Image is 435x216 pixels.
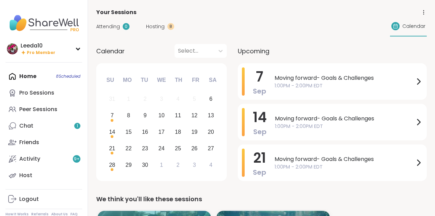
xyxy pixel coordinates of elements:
[205,73,220,88] div: Sa
[253,148,266,168] span: 21
[111,111,114,120] div: 7
[109,94,115,104] div: 31
[187,92,202,107] div: Not available Friday, September 5th, 2025
[5,11,82,35] img: ShareWell Nav Logo
[160,94,163,104] div: 3
[209,94,212,104] div: 6
[109,144,115,153] div: 21
[19,139,39,146] div: Friends
[158,111,165,120] div: 10
[203,92,218,107] div: Choose Saturday, September 6th, 2025
[171,141,186,156] div: Choose Thursday, September 25th, 2025
[191,111,198,120] div: 12
[27,50,55,56] span: Pro Member
[5,118,82,134] a: Chat1
[5,101,82,118] a: Peer Sessions
[104,91,219,173] div: month 2025-09
[109,160,115,170] div: 28
[127,94,130,104] div: 1
[191,127,198,137] div: 19
[144,94,147,104] div: 2
[158,144,165,153] div: 24
[138,141,153,156] div: Choose Tuesday, September 23rd, 2025
[256,67,263,86] span: 7
[171,73,186,88] div: Th
[154,141,169,156] div: Choose Wednesday, September 24th, 2025
[5,151,82,167] a: Activity9+
[5,167,82,184] a: Host
[142,127,148,137] div: 16
[5,134,82,151] a: Friends
[105,125,120,140] div: Choose Sunday, September 14th, 2025
[105,108,120,123] div: Choose Sunday, September 7th, 2025
[142,144,148,153] div: 23
[19,155,40,163] div: Activity
[203,125,218,140] div: Choose Saturday, September 20th, 2025
[175,127,181,137] div: 18
[171,92,186,107] div: Not available Thursday, September 4th, 2025
[96,8,136,17] span: Your Sessions
[125,127,132,137] div: 15
[253,127,267,137] span: Sep
[21,42,55,50] div: Leeda10
[19,172,32,179] div: Host
[138,125,153,140] div: Choose Tuesday, September 16th, 2025
[121,108,136,123] div: Choose Monday, September 8th, 2025
[238,46,269,56] span: Upcoming
[275,123,414,130] span: 1:00PM - 2:00PM EDT
[275,115,414,123] span: Moving forward- Goals & Challenges
[208,111,214,120] div: 13
[19,195,39,203] div: Logout
[105,92,120,107] div: Not available Sunday, August 31st, 2025
[193,160,196,170] div: 3
[175,144,181,153] div: 25
[138,158,153,172] div: Choose Tuesday, September 30th, 2025
[158,127,165,137] div: 17
[120,73,135,88] div: Mo
[77,123,78,129] span: 1
[121,92,136,107] div: Not available Monday, September 1st, 2025
[154,92,169,107] div: Not available Wednesday, September 3rd, 2025
[125,160,132,170] div: 29
[208,144,214,153] div: 27
[187,125,202,140] div: Choose Friday, September 19th, 2025
[253,86,266,96] span: Sep
[203,108,218,123] div: Choose Saturday, September 13th, 2025
[154,125,169,140] div: Choose Wednesday, September 17th, 2025
[142,160,148,170] div: 30
[105,158,120,172] div: Choose Sunday, September 28th, 2025
[121,125,136,140] div: Choose Monday, September 15th, 2025
[275,74,414,82] span: Moving forward- Goals & Challenges
[74,156,80,162] span: 9 +
[176,160,179,170] div: 2
[96,46,125,56] span: Calendar
[203,141,218,156] div: Choose Saturday, September 27th, 2025
[154,158,169,172] div: Choose Wednesday, October 1st, 2025
[176,94,179,104] div: 4
[5,191,82,207] a: Logout
[123,23,130,30] div: 0
[253,168,266,177] span: Sep
[121,158,136,172] div: Choose Monday, September 29th, 2025
[171,125,186,140] div: Choose Thursday, September 18th, 2025
[125,144,132,153] div: 22
[187,108,202,123] div: Choose Friday, September 12th, 2025
[154,108,169,123] div: Choose Wednesday, September 10th, 2025
[193,94,196,104] div: 5
[171,108,186,123] div: Choose Thursday, September 11th, 2025
[275,82,414,89] span: 1:00PM - 2:00PM EDT
[188,73,203,88] div: Fr
[187,158,202,172] div: Choose Friday, October 3rd, 2025
[160,160,163,170] div: 1
[19,106,57,113] div: Peer Sessions
[208,127,214,137] div: 20
[144,111,147,120] div: 9
[191,144,198,153] div: 26
[19,89,54,97] div: Pro Sessions
[171,158,186,172] div: Choose Thursday, October 2nd, 2025
[137,73,152,88] div: Tu
[109,127,115,137] div: 14
[138,108,153,123] div: Choose Tuesday, September 9th, 2025
[154,73,169,88] div: We
[402,23,425,30] span: Calendar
